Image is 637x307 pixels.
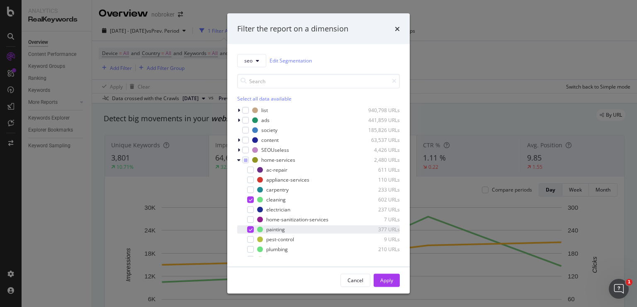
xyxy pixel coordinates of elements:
div: 9 URLs [359,236,400,243]
div: carpentry [266,186,289,193]
div: salon-services [266,256,299,263]
a: Edit Segmentation [270,56,312,65]
div: 441,859 URLs [359,117,400,124]
button: Apply [374,273,400,287]
button: seo [237,54,266,67]
div: SEOUseless [261,146,289,153]
div: 7 URLs [359,216,400,223]
div: Apply [380,277,393,284]
div: pest-control [266,236,294,243]
div: list [261,107,268,114]
iframe: Intercom live chat [609,279,629,299]
div: 237 URLs [359,206,400,213]
div: 4,426 URLs [359,146,400,153]
span: 1 [626,279,632,285]
div: painting [266,226,285,233]
div: 602 URLs [359,196,400,203]
div: appliance-services [266,176,309,183]
div: 63,537 URLs [359,137,400,144]
button: Cancel [340,273,370,287]
div: ads [261,117,270,124]
div: modal [227,14,410,294]
div: content [261,137,279,144]
div: plumbing [266,246,288,253]
div: home-sanitization-services [266,216,328,223]
div: Select all data available [237,95,400,102]
div: 82 URLs [359,256,400,263]
div: 210 URLs [359,246,400,253]
div: ac-repair [266,166,287,173]
div: cleaning [266,196,286,203]
div: society [261,127,277,134]
div: Cancel [348,277,363,284]
div: 233 URLs [359,186,400,193]
div: home-services [261,156,295,163]
div: times [395,24,400,34]
div: 185,826 URLs [359,127,400,134]
div: 110 URLs [359,176,400,183]
div: Filter the report on a dimension [237,24,348,34]
div: 2,480 URLs [359,156,400,163]
div: 611 URLs [359,166,400,173]
div: electrician [266,206,290,213]
div: 940,798 URLs [359,107,400,114]
input: Search [237,74,400,88]
span: seo [244,57,253,64]
div: 377 URLs [359,226,400,233]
